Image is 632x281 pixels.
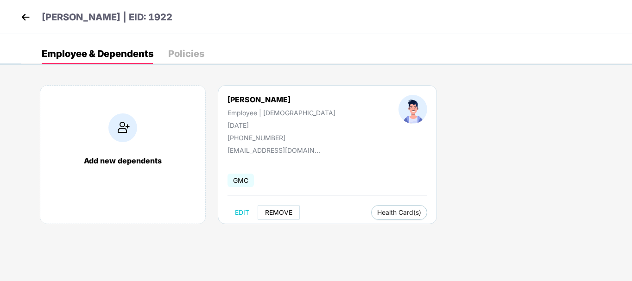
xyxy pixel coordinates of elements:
div: Policies [168,49,204,58]
p: [PERSON_NAME] | EID: 1922 [42,10,172,25]
button: EDIT [228,205,257,220]
img: profileImage [398,95,427,124]
div: Employee | [DEMOGRAPHIC_DATA] [228,109,335,117]
span: REMOVE [265,209,292,216]
span: GMC [228,174,254,187]
div: [DATE] [228,121,335,129]
img: back [19,10,32,24]
div: [PHONE_NUMBER] [228,134,335,142]
div: [PERSON_NAME] [228,95,335,104]
button: REMOVE [258,205,300,220]
img: addIcon [108,113,137,142]
span: Health Card(s) [377,210,421,215]
span: EDIT [235,209,249,216]
button: Health Card(s) [371,205,427,220]
div: Add new dependents [50,156,196,165]
div: [EMAIL_ADDRESS][DOMAIN_NAME] [228,146,320,154]
div: Employee & Dependents [42,49,153,58]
